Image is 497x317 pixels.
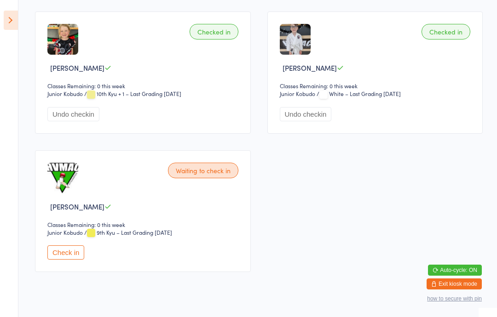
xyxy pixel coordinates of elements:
button: Exit kiosk mode [427,278,482,289]
button: how to secure with pin [427,295,482,302]
div: Junior Kobudo [47,228,83,236]
div: Junior Kobudo [280,90,315,97]
button: Auto-cycle: ON [428,265,482,276]
button: Check in [47,245,84,260]
span: [PERSON_NAME] [50,202,104,211]
div: Classes Remaining: 0 this week [47,82,241,90]
div: Junior Kobudo [47,90,83,97]
span: / 9th Kyu – Last Grading [DATE] [84,228,172,236]
img: image1697520302.png [280,24,311,55]
div: Waiting to check in [168,163,238,178]
img: image1694065435.png [47,163,78,193]
div: Checked in [190,24,238,40]
span: [PERSON_NAME] [283,63,337,73]
div: Classes Remaining: 0 this week [280,82,474,90]
span: / White – Last Grading [DATE] [317,90,401,97]
div: Classes Remaining: 0 this week [47,221,241,228]
button: Undo checkin [280,107,332,121]
span: [PERSON_NAME] [50,63,104,73]
button: Undo checkin [47,107,99,121]
div: Checked in [422,24,470,40]
img: image1732600195.png [47,24,78,55]
span: / 10th Kyu + 1 – Last Grading [DATE] [84,90,181,97]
